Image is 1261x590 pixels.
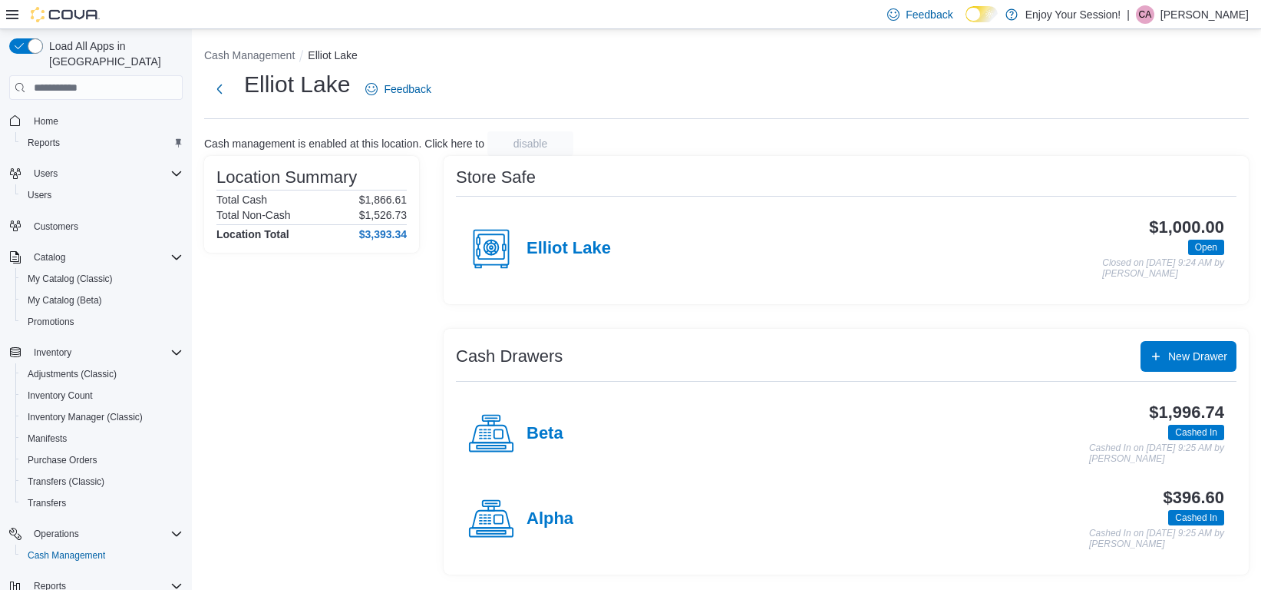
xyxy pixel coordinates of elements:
[15,132,189,154] button: Reports
[456,347,563,366] h3: Cash Drawers
[15,449,189,471] button: Purchase Orders
[1164,489,1224,507] h3: $396.60
[15,545,189,566] button: Cash Management
[28,343,183,362] span: Inventory
[1089,529,1224,549] p: Cashed In on [DATE] 9:25 AM by [PERSON_NAME]
[28,389,93,402] span: Inventory Count
[21,291,108,310] a: My Catalog (Beta)
[28,137,60,149] span: Reports
[527,239,611,259] h4: Elliot Lake
[3,163,189,184] button: Users
[1149,218,1224,237] h3: $1,000.00
[1139,5,1152,24] span: CA
[1025,5,1121,24] p: Enjoy Your Session!
[43,38,183,69] span: Load All Apps in [GEOGRAPHIC_DATA]
[21,291,183,310] span: My Catalog (Beta)
[21,408,149,426] a: Inventory Manager (Classic)
[21,451,183,469] span: Purchase Orders
[34,167,58,180] span: Users
[21,386,99,405] a: Inventory Count
[28,164,183,183] span: Users
[15,363,189,385] button: Adjustments (Classic)
[527,424,563,444] h4: Beta
[204,74,235,104] button: Next
[216,209,291,221] h6: Total Non-Cash
[384,81,431,97] span: Feedback
[15,268,189,290] button: My Catalog (Classic)
[1149,403,1224,422] h3: $1,996.74
[487,131,573,156] button: disable
[28,112,64,131] a: Home
[3,247,189,268] button: Catalog
[21,451,104,469] a: Purchase Orders
[15,406,189,428] button: Inventory Manager (Classic)
[21,270,119,288] a: My Catalog (Classic)
[31,7,100,22] img: Cova
[21,186,183,204] span: Users
[359,209,407,221] p: $1,526.73
[513,136,547,151] span: disable
[28,433,67,445] span: Manifests
[21,270,183,288] span: My Catalog (Classic)
[21,186,58,204] a: Users
[3,215,189,237] button: Customers
[1168,425,1224,440] span: Cashed In
[28,316,74,328] span: Promotions
[28,217,183,236] span: Customers
[21,494,72,512] a: Transfers
[21,546,183,565] span: Cash Management
[308,49,358,61] button: Elliot Lake
[21,472,183,491] span: Transfers (Classic)
[1175,511,1217,525] span: Cashed In
[21,386,183,405] span: Inventory Count
[204,49,295,61] button: Cash Management
[21,365,183,383] span: Adjustments (Classic)
[1141,341,1236,372] button: New Drawer
[15,471,189,492] button: Transfers (Classic)
[21,429,73,448] a: Manifests
[15,311,189,333] button: Promotions
[359,228,407,240] h4: $3,393.34
[3,109,189,131] button: Home
[1102,258,1224,279] p: Closed on [DATE] 9:24 AM by [PERSON_NAME]
[21,365,123,383] a: Adjustments (Classic)
[966,6,998,22] input: Dark Mode
[21,313,183,331] span: Promotions
[28,525,183,543] span: Operations
[3,523,189,545] button: Operations
[1195,240,1217,254] span: Open
[21,134,66,152] a: Reports
[21,494,183,512] span: Transfers
[28,454,97,466] span: Purchase Orders
[15,184,189,206] button: Users
[34,115,58,128] span: Home
[15,492,189,514] button: Transfers
[21,313,81,331] a: Promotions
[34,251,65,264] span: Catalog
[216,228,289,240] h4: Location Total
[359,194,407,206] p: $1,866.61
[28,525,85,543] button: Operations
[28,189,51,201] span: Users
[21,134,183,152] span: Reports
[15,290,189,311] button: My Catalog (Beta)
[1127,5,1130,24] p: |
[28,343,78,362] button: Inventory
[1168,349,1227,364] span: New Drawer
[34,528,79,540] span: Operations
[34,220,78,233] span: Customers
[28,273,113,285] span: My Catalog (Classic)
[359,74,437,104] a: Feedback
[15,385,189,406] button: Inventory Count
[28,164,64,183] button: Users
[1089,443,1224,464] p: Cashed In on [DATE] 9:25 AM by [PERSON_NAME]
[28,549,105,562] span: Cash Management
[216,168,357,187] h3: Location Summary
[204,48,1249,66] nav: An example of EuiBreadcrumbs
[28,111,183,130] span: Home
[15,428,189,449] button: Manifests
[1188,240,1224,255] span: Open
[1136,5,1154,24] div: Chantel Albert
[28,294,102,307] span: My Catalog (Beta)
